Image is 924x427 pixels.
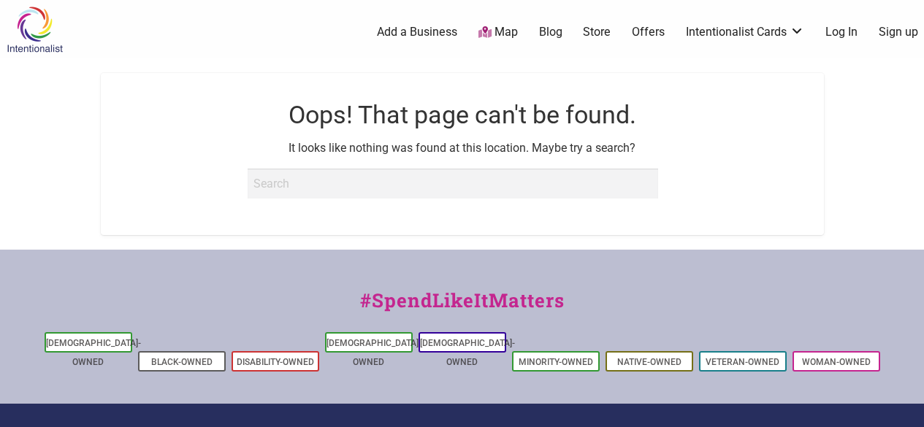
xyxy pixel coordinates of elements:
input: Search [248,169,658,198]
a: Map [478,24,518,41]
a: Offers [632,24,665,40]
a: [DEMOGRAPHIC_DATA]-Owned [46,338,141,367]
a: [DEMOGRAPHIC_DATA]-Owned [327,338,421,367]
a: [DEMOGRAPHIC_DATA]-Owned [420,338,515,367]
a: Intentionalist Cards [686,24,804,40]
a: Black-Owned [151,357,213,367]
a: Log In [825,24,858,40]
a: Store [583,24,611,40]
a: Veteran-Owned [706,357,779,367]
p: It looks like nothing was found at this location. Maybe try a search? [140,139,784,158]
a: Disability-Owned [237,357,314,367]
a: Native-Owned [617,357,681,367]
a: Minority-Owned [519,357,593,367]
a: Sign up [879,24,918,40]
a: Woman-Owned [802,357,871,367]
a: Add a Business [377,24,457,40]
h1: Oops! That page can't be found. [140,98,784,133]
a: Blog [539,24,562,40]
